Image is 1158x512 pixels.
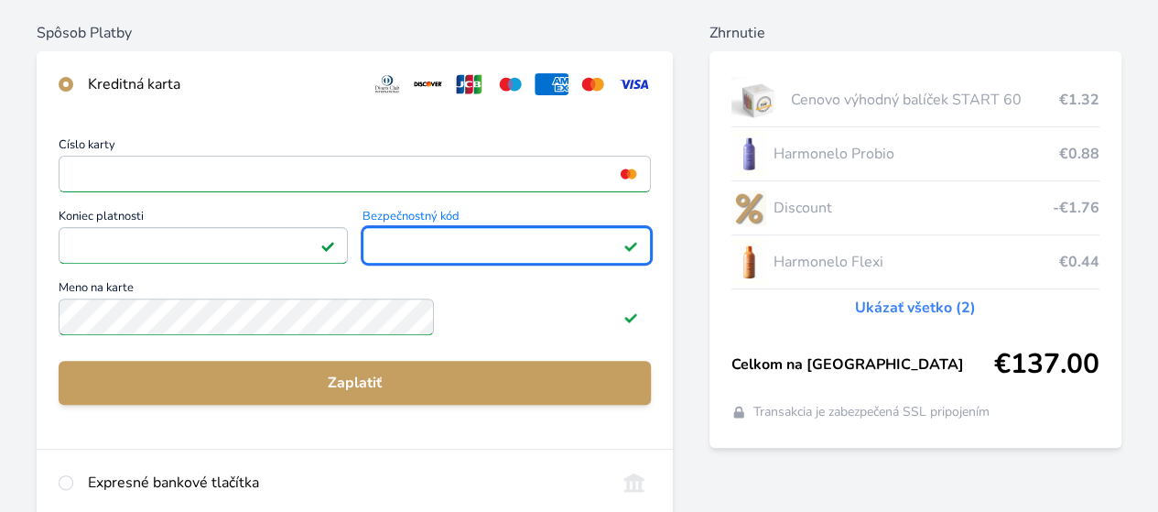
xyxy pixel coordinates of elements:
img: visa.svg [617,73,651,95]
span: Bezpečnostný kód [363,211,652,227]
img: start.jpg [731,77,784,123]
span: Celkom na [GEOGRAPHIC_DATA] [731,354,994,376]
iframe: Iframe pre číslo karty [67,161,643,187]
img: onlineBanking_SK.svg [617,472,651,494]
img: amex.svg [535,73,568,95]
button: Zaplatiť [59,361,651,405]
img: discover.svg [411,73,445,95]
span: Harmonelo Flexi [774,251,1059,273]
img: Pole je platné [623,238,638,253]
span: -€1.76 [1053,197,1099,219]
input: Meno na kartePole je platné [59,299,434,335]
h6: Spôsob Platby [37,22,673,44]
img: CLEAN_PROBIO_se_stinem_x-lo.jpg [731,131,766,177]
span: Discount [774,197,1053,219]
span: Meno na karte [59,282,651,299]
span: Číslo karty [59,139,651,156]
img: maestro.svg [493,73,527,95]
span: Zaplatiť [73,372,636,394]
div: Kreditná karta [88,73,356,95]
img: Pole je platné [320,238,335,253]
span: Transakcia je zabezpečená SSL pripojením [753,403,990,421]
img: mc [616,166,641,182]
span: €0.88 [1059,143,1099,165]
span: Harmonelo Probio [774,143,1059,165]
img: discount-lo.png [731,185,766,231]
span: €137.00 [994,348,1099,381]
img: mc.svg [576,73,610,95]
span: €1.32 [1059,89,1099,111]
iframe: Iframe pre bezpečnostný kód [371,233,644,258]
span: Koniec platnosti [59,211,348,227]
img: Pole je platné [623,310,638,324]
img: CLEAN_FLEXI_se_stinem_x-hi_(1)-lo.jpg [731,239,766,285]
span: Cenovo výhodný balíček START 60 [791,89,1059,111]
h6: Zhrnutie [709,22,1121,44]
div: Expresné bankové tlačítka [88,472,602,494]
img: diners.svg [371,73,405,95]
a: Ukázať všetko (2) [855,297,976,319]
span: €0.44 [1059,251,1099,273]
iframe: Iframe pre deň vypršania platnosti [67,233,340,258]
img: jcb.svg [452,73,486,95]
